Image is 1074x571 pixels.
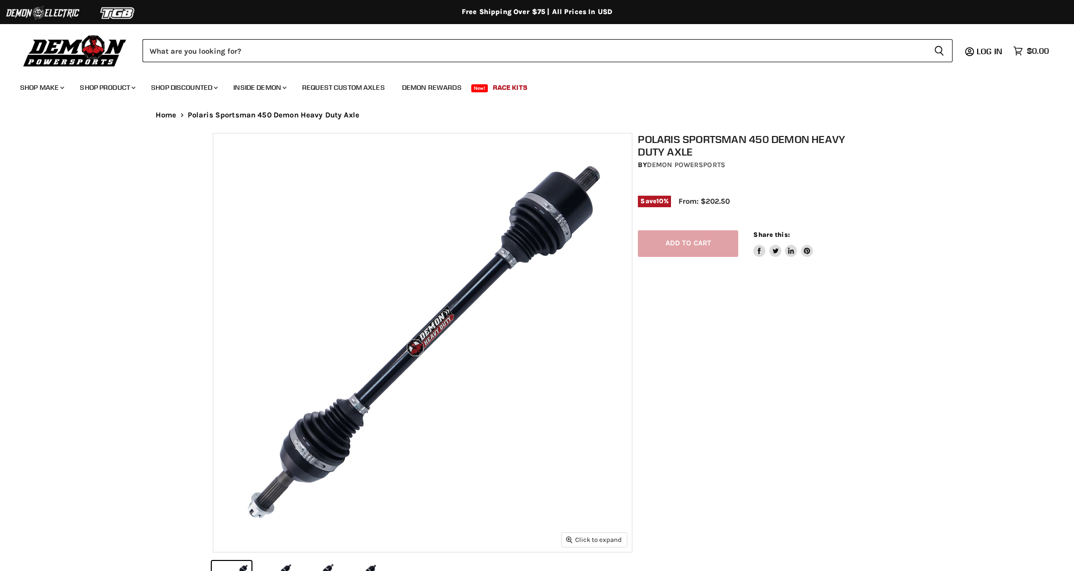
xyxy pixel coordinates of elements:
[13,77,70,98] a: Shop Make
[471,84,488,92] span: New!
[156,111,177,119] a: Home
[188,111,359,119] span: Polaris Sportsman 450 Demon Heavy Duty Axle
[562,533,627,546] button: Click to expand
[1027,46,1049,56] span: $0.00
[72,77,142,98] a: Shop Product
[143,39,926,62] input: Search
[679,197,730,206] span: From: $202.50
[226,77,293,98] a: Inside Demon
[144,77,224,98] a: Shop Discounted
[295,77,392,98] a: Request Custom Axles
[972,47,1008,56] a: Log in
[80,4,156,23] img: TGB Logo 2
[20,33,130,68] img: Demon Powersports
[13,73,1046,98] ul: Main menu
[638,196,671,207] span: Save %
[485,77,535,98] a: Race Kits
[136,8,938,17] div: Free Shipping Over $75 | All Prices In USD
[638,160,867,171] div: by
[1008,44,1054,58] a: $0.00
[566,536,622,543] span: Click to expand
[926,39,953,62] button: Search
[213,133,632,552] img: IMAGE
[656,197,663,205] span: 10
[394,77,469,98] a: Demon Rewards
[977,46,1002,56] span: Log in
[136,111,938,119] nav: Breadcrumbs
[753,231,789,238] span: Share this:
[647,161,725,169] a: Demon Powersports
[638,133,867,158] h1: Polaris Sportsman 450 Demon Heavy Duty Axle
[753,230,813,257] aside: Share this:
[143,39,953,62] form: Product
[5,4,80,23] img: Demon Electric Logo 2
